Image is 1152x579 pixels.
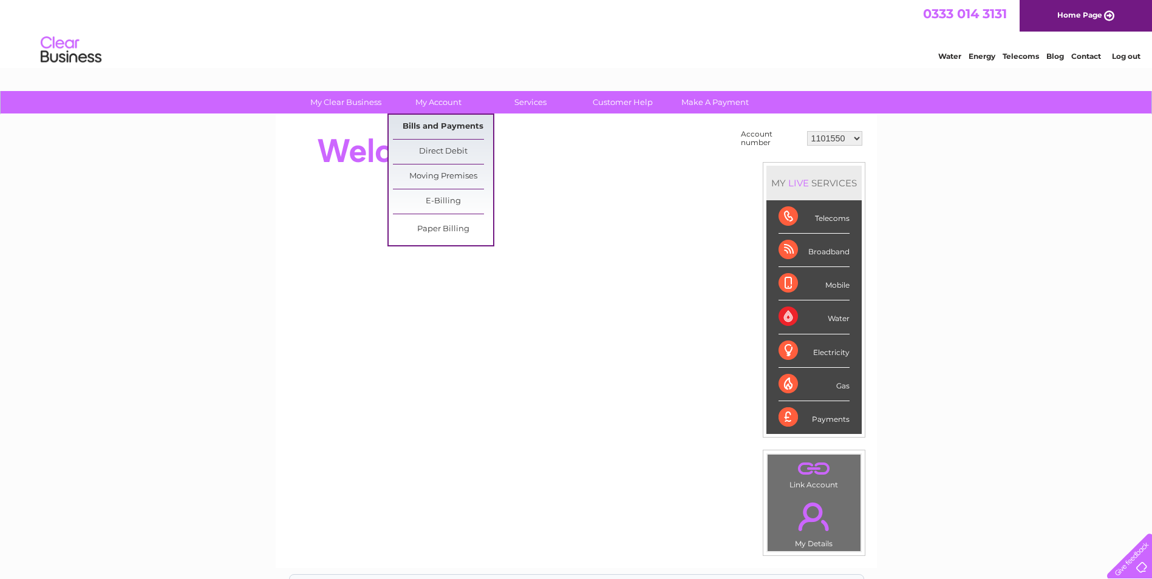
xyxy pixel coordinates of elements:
[779,234,850,267] div: Broadband
[786,177,811,189] div: LIVE
[393,115,493,139] a: Bills and Payments
[779,334,850,368] div: Electricity
[1071,52,1101,61] a: Contact
[1112,52,1140,61] a: Log out
[771,458,857,479] a: .
[767,454,861,492] td: Link Account
[1046,52,1064,61] a: Blog
[388,91,488,113] a: My Account
[969,52,995,61] a: Energy
[766,166,862,200] div: MY SERVICES
[393,217,493,242] a: Paper Billing
[771,495,857,538] a: .
[767,492,861,552] td: My Details
[923,6,1007,21] a: 0333 014 3131
[665,91,765,113] a: Make A Payment
[779,368,850,401] div: Gas
[779,401,850,434] div: Payments
[938,52,961,61] a: Water
[296,91,396,113] a: My Clear Business
[779,200,850,234] div: Telecoms
[573,91,673,113] a: Customer Help
[290,7,864,59] div: Clear Business is a trading name of Verastar Limited (registered in [GEOGRAPHIC_DATA] No. 3667643...
[779,267,850,300] div: Mobile
[393,140,493,164] a: Direct Debit
[779,300,850,334] div: Water
[1003,52,1039,61] a: Telecoms
[393,189,493,214] a: E-Billing
[480,91,581,113] a: Services
[738,127,804,150] td: Account number
[393,164,493,189] a: Moving Premises
[40,32,102,69] img: logo.png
